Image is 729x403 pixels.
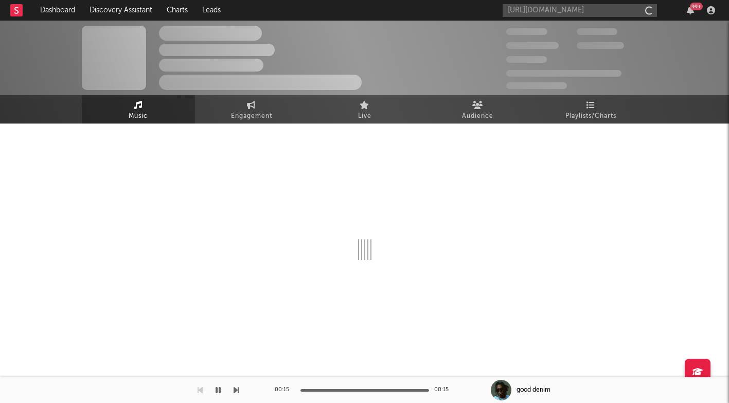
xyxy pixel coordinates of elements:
div: 99 + [690,3,703,10]
span: Audience [462,110,493,122]
span: 50,000,000 [506,42,559,49]
span: Engagement [231,110,272,122]
span: Live [358,110,371,122]
div: 00:15 [434,384,455,396]
div: good denim [517,386,550,395]
span: 50,000,000 Monthly Listeners [506,70,621,77]
button: 99+ [687,6,694,14]
a: Music [82,95,195,124]
a: Engagement [195,95,308,124]
span: 300,000 [506,28,547,35]
div: 00:15 [275,384,295,396]
input: Search for artists [503,4,657,17]
a: Audience [421,95,535,124]
a: Playlists/Charts [535,95,648,124]
a: Live [308,95,421,124]
span: Playlists/Charts [565,110,616,122]
span: Music [129,110,148,122]
span: 100,000 [577,28,617,35]
span: 1,000,000 [577,42,624,49]
span: 100,000 [506,56,547,63]
span: Jump Score: 85.0 [506,82,567,89]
